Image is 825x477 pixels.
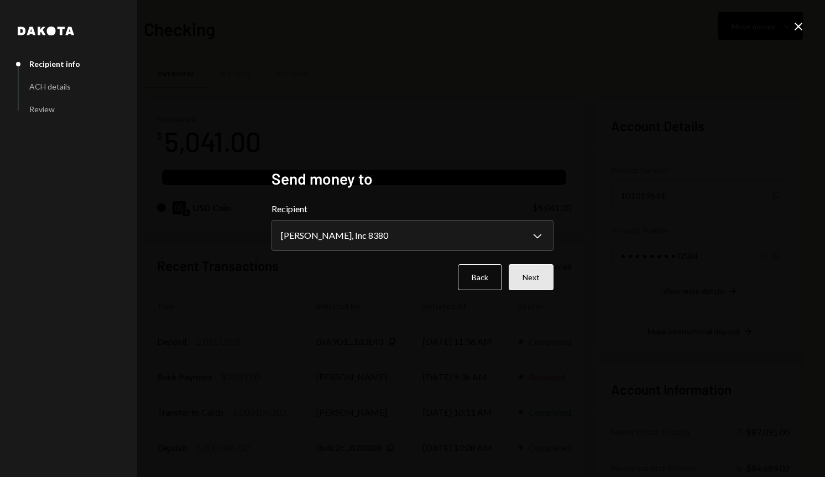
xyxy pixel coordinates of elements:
[29,59,80,69] div: Recipient info
[458,264,502,290] button: Back
[29,82,71,91] div: ACH details
[509,264,554,290] button: Next
[271,220,554,251] button: Recipient
[271,168,554,190] h2: Send money to
[29,104,55,114] div: Review
[271,202,554,216] label: Recipient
